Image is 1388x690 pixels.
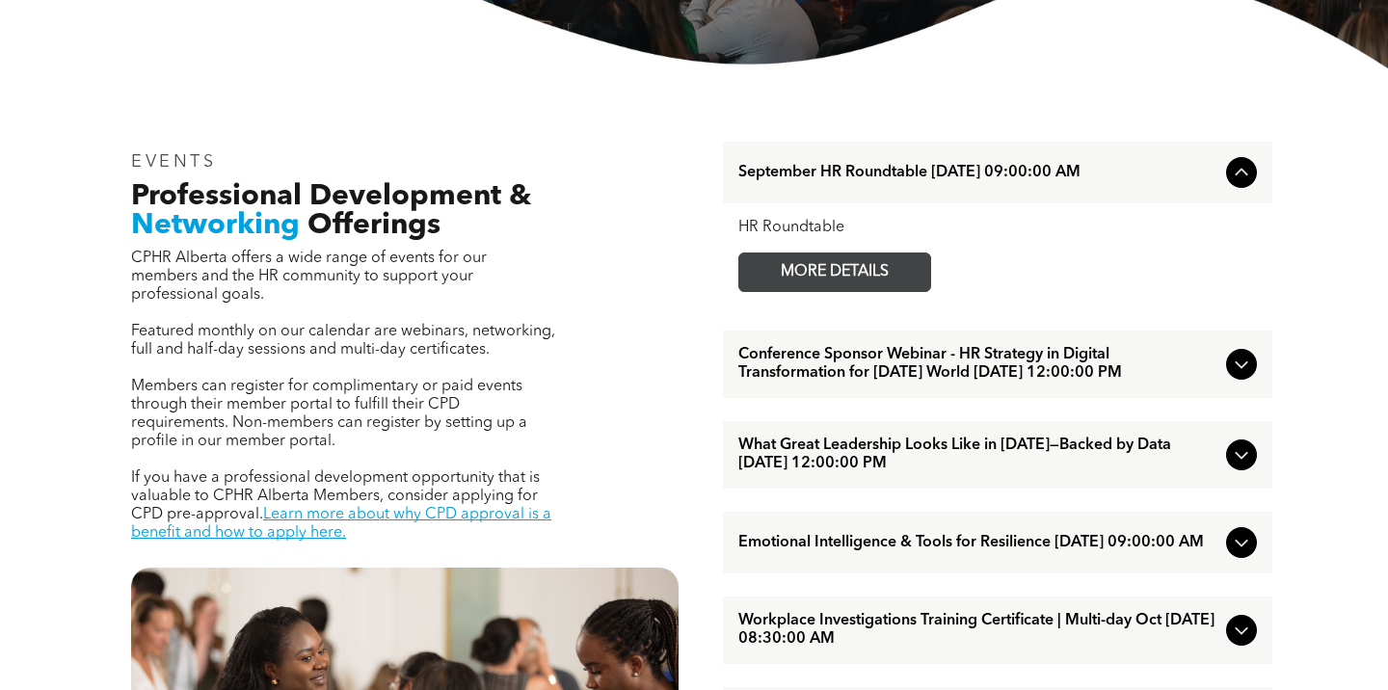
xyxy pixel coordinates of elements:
[131,251,487,303] span: CPHR Alberta offers a wide range of events for our members and the HR community to support your p...
[307,211,440,240] span: Offerings
[131,211,300,240] span: Networking
[738,219,1257,237] div: HR Roundtable
[759,253,911,291] span: MORE DETAILS
[131,507,551,541] a: Learn more about why CPD approval is a benefit and how to apply here.
[131,379,527,449] span: Members can register for complimentary or paid events through their member portal to fulfill thei...
[738,252,931,292] a: MORE DETAILS
[131,324,555,358] span: Featured monthly on our calendar are webinars, networking, full and half-day sessions and multi-d...
[738,164,1218,182] span: September HR Roundtable [DATE] 09:00:00 AM
[738,346,1218,383] span: Conference Sponsor Webinar - HR Strategy in Digital Transformation for [DATE] World [DATE] 12:00:...
[131,470,540,522] span: If you have a professional development opportunity that is valuable to CPHR Alberta Members, cons...
[131,153,217,171] span: EVENTS
[738,534,1218,552] span: Emotional Intelligence & Tools for Resilience [DATE] 09:00:00 AM
[131,182,531,211] span: Professional Development &
[738,437,1218,473] span: What Great Leadership Looks Like in [DATE]—Backed by Data [DATE] 12:00:00 PM
[738,612,1218,649] span: Workplace Investigations Training Certificate | Multi-day Oct [DATE] 08:30:00 AM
